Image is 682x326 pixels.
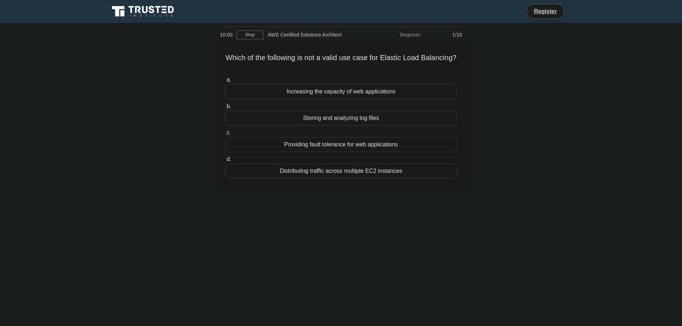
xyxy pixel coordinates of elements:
span: c. [227,130,231,136]
div: Providing fault tolerance for web applications [225,137,457,152]
a: Register [529,7,561,16]
div: 1/10 [425,28,466,42]
div: Beginner [362,28,425,42]
div: Storing and analyzing log files [225,111,457,126]
div: Distributing traffic across multiple EC2 instances [225,164,457,179]
span: b. [227,103,231,109]
span: a. [227,77,231,83]
a: Stop [237,30,263,39]
div: AWS Certified Solutions Architect [263,28,362,42]
span: d. [227,156,231,162]
h5: Which of the following is not a valid use case for Elastic Load Balancing? [224,53,458,71]
div: 10:00 [216,28,237,42]
div: Increasing the capacity of web applications [225,84,457,99]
